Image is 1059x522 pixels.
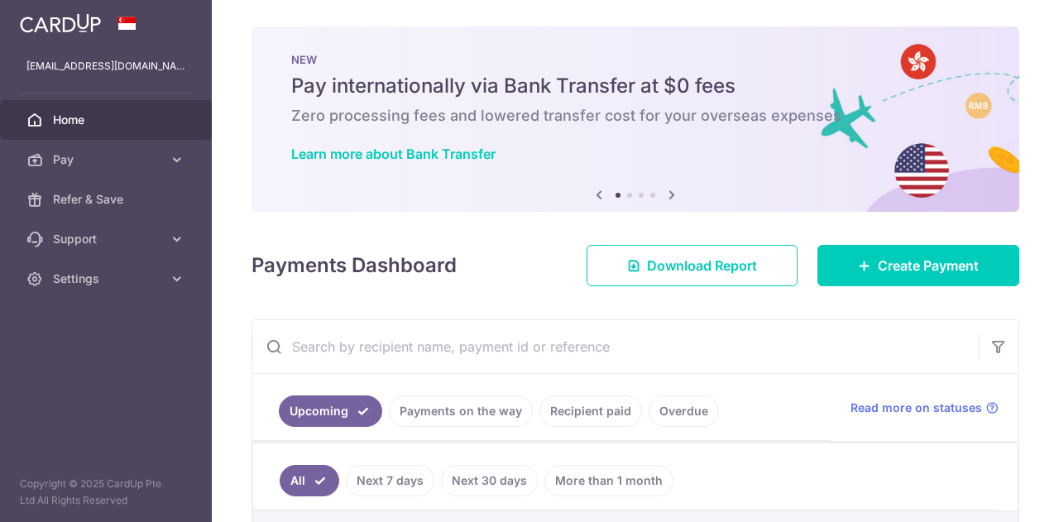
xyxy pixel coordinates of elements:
[539,395,642,427] a: Recipient paid
[291,73,980,99] h5: Pay internationally via Bank Transfer at $0 fees
[291,106,980,126] h6: Zero processing fees and lowered transfer cost for your overseas expenses
[280,465,339,496] a: All
[53,191,162,208] span: Refer & Save
[851,400,999,416] a: Read more on statuses
[53,112,162,128] span: Home
[252,320,979,373] input: Search by recipient name, payment id or reference
[252,251,457,280] h4: Payments Dashboard
[587,245,798,286] a: Download Report
[441,465,538,496] a: Next 30 days
[252,26,1019,212] img: Bank transfer banner
[346,465,434,496] a: Next 7 days
[291,53,980,66] p: NEW
[291,146,496,162] a: Learn more about Bank Transfer
[20,13,101,33] img: CardUp
[53,271,162,287] span: Settings
[817,245,1019,286] a: Create Payment
[647,256,757,275] span: Download Report
[53,231,162,247] span: Support
[279,395,382,427] a: Upcoming
[53,151,162,168] span: Pay
[26,58,185,74] p: [EMAIL_ADDRESS][DOMAIN_NAME]
[389,395,533,427] a: Payments on the way
[544,465,673,496] a: More than 1 month
[878,256,979,275] span: Create Payment
[649,395,719,427] a: Overdue
[851,400,982,416] span: Read more on statuses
